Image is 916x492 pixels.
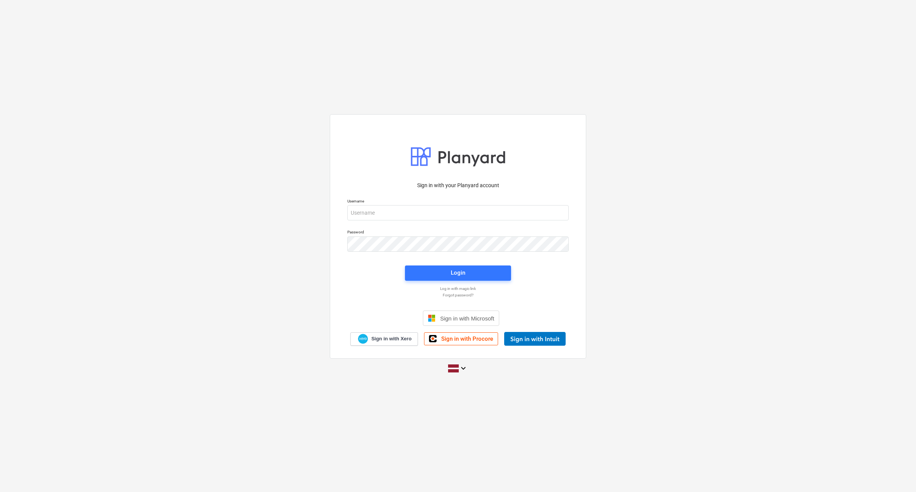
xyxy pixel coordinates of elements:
i: keyboard_arrow_down [459,364,468,373]
p: Username [347,199,569,205]
a: Sign in with Procore [424,332,498,345]
p: Password [347,230,569,236]
a: Forgot password? [343,293,572,298]
input: Username [347,205,569,220]
a: Sign in with Xero [350,332,418,346]
img: Microsoft logo [428,314,435,322]
span: Sign in with Microsoft [440,315,494,322]
img: Xero logo [358,334,368,344]
button: Login [405,265,511,281]
div: Login [451,268,465,278]
span: Sign in with Xero [371,335,411,342]
a: Log in with magic link [343,286,572,291]
p: Sign in with your Planyard account [347,181,569,189]
span: Sign in with Procore [441,335,493,342]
